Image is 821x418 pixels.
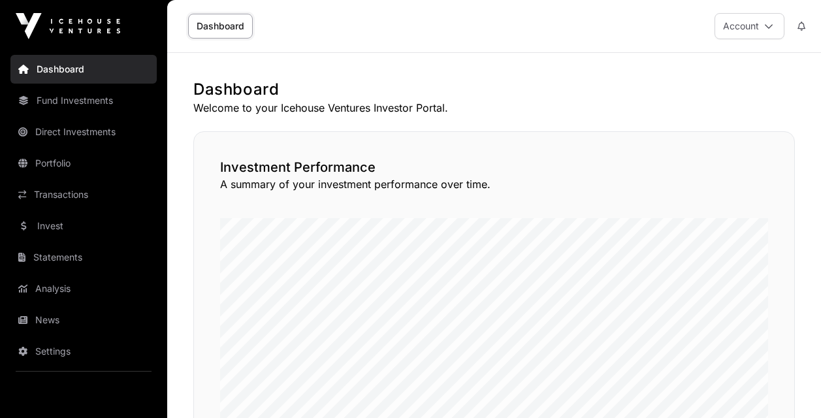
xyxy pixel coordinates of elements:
a: Statements [10,243,157,272]
a: Portfolio [10,149,157,178]
a: Analysis [10,274,157,303]
p: A summary of your investment performance over time. [220,176,768,192]
button: Account [715,13,784,39]
a: Invest [10,212,157,240]
a: Dashboard [188,14,253,39]
a: Settings [10,337,157,366]
img: Icehouse Ventures Logo [16,13,120,39]
a: Dashboard [10,55,157,84]
h1: Dashboard [193,79,795,100]
a: News [10,306,157,334]
h2: Investment Performance [220,158,768,176]
a: Fund Investments [10,86,157,115]
p: Welcome to your Icehouse Ventures Investor Portal. [193,100,795,116]
a: Transactions [10,180,157,209]
a: Direct Investments [10,118,157,146]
